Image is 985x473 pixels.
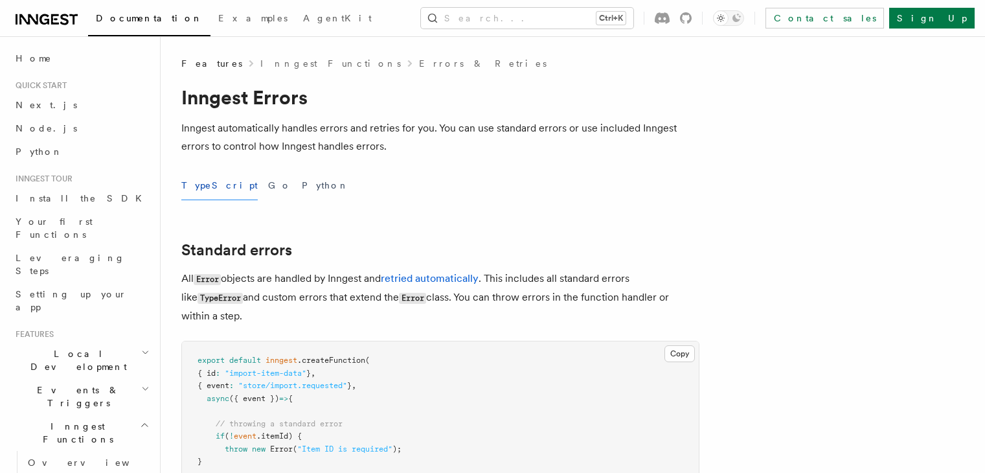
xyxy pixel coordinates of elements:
span: Next.js [16,100,77,110]
button: Go [268,171,291,200]
span: Home [16,52,52,65]
span: } [198,457,202,466]
button: Search...Ctrl+K [421,8,633,29]
a: Node.js [10,117,152,140]
span: Install the SDK [16,193,150,203]
span: Examples [218,13,288,23]
span: Features [181,57,242,70]
span: : [229,381,234,390]
a: Errors & Retries [419,57,547,70]
span: } [347,381,352,390]
a: Leveraging Steps [10,246,152,283]
a: Sign Up [889,8,975,29]
span: ! [229,432,234,441]
kbd: Ctrl+K [596,12,626,25]
button: Python [302,171,349,200]
span: ( [225,432,229,441]
span: Leveraging Steps [16,253,125,276]
span: Node.js [16,123,77,133]
span: : [216,369,220,378]
button: Toggle dark mode [713,10,744,26]
button: Copy [664,345,695,362]
span: Your first Functions [16,216,93,240]
a: retried automatically [381,272,479,284]
span: , [311,369,315,378]
span: async [207,394,229,403]
h1: Inngest Errors [181,86,699,109]
span: , [352,381,356,390]
a: AgentKit [295,4,379,35]
span: export [198,356,225,365]
span: Python [16,146,63,157]
span: AgentKit [303,13,372,23]
span: "import-item-data" [225,369,306,378]
button: Inngest Functions [10,415,152,451]
button: TypeScript [181,171,258,200]
span: Documentation [96,13,203,23]
a: Contact sales [765,8,884,29]
span: "Item ID is required" [297,444,392,454]
span: ( [365,356,370,365]
span: Overview [28,457,161,468]
code: TypeError [198,293,243,304]
a: Your first Functions [10,210,152,246]
a: Home [10,47,152,70]
span: inngest [266,356,297,365]
span: ({ event }) [229,394,279,403]
span: Setting up your app [16,289,127,312]
span: if [216,432,225,441]
span: } [306,369,311,378]
span: .itemId) { [256,432,302,441]
span: ); [392,444,402,454]
a: Install the SDK [10,187,152,210]
span: ( [293,444,297,454]
span: Features [10,329,54,340]
span: Local Development [10,347,141,373]
a: Standard errors [181,241,292,259]
span: Quick start [10,80,67,91]
code: Error [194,274,221,285]
a: Examples [210,4,295,35]
span: { id [198,369,216,378]
span: .createFunction [297,356,365,365]
span: "store/import.requested" [238,381,347,390]
a: Next.js [10,93,152,117]
p: All objects are handled by Inngest and . This includes all standard errors like and custom errors... [181,270,699,325]
button: Events & Triggers [10,378,152,415]
code: Error [399,293,426,304]
span: // throwing a standard error [216,419,343,428]
a: Setting up your app [10,283,152,319]
button: Local Development [10,342,152,378]
span: Inngest Functions [10,420,140,446]
span: Error [270,444,293,454]
span: { [288,394,293,403]
span: throw [225,444,247,454]
span: { event [198,381,229,390]
span: new [252,444,266,454]
a: Documentation [88,4,210,36]
span: Events & Triggers [10,384,141,410]
span: => [279,394,288,403]
span: event [234,432,256,441]
span: Inngest tour [10,174,73,184]
span: default [229,356,261,365]
a: Inngest Functions [260,57,401,70]
a: Python [10,140,152,163]
p: Inngest automatically handles errors and retries for you. You can use standard errors or use incl... [181,119,699,156]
